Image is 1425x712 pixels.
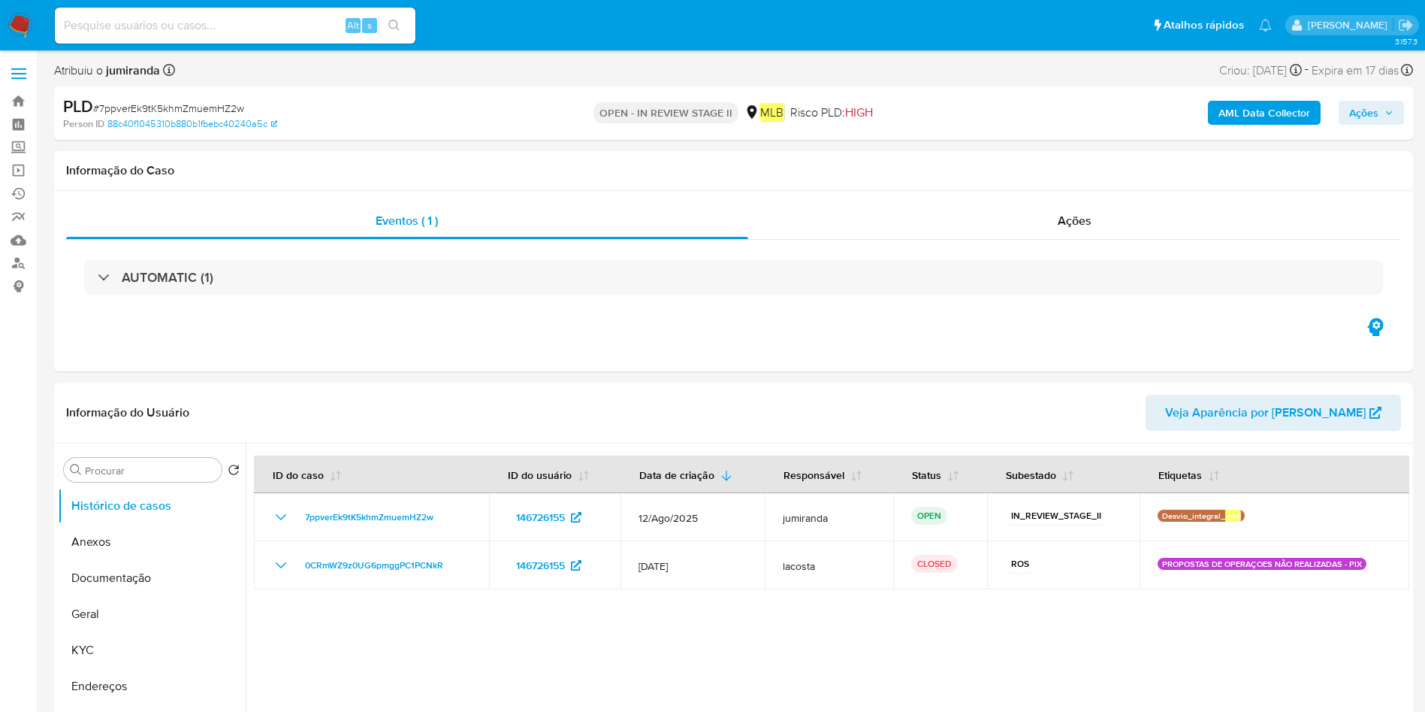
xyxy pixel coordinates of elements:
b: PLD [63,94,93,118]
button: KYC [58,632,246,668]
h1: Informação do Caso [66,163,1401,178]
span: HIGH [845,104,873,121]
button: Anexos [58,524,246,560]
span: - [1305,60,1309,80]
h1: Informação do Usuário [66,405,189,420]
span: Alt [347,18,359,32]
span: Expira em 17 dias [1312,62,1399,79]
span: Ações [1058,212,1091,229]
b: AML Data Collector [1218,101,1310,125]
div: AUTOMATIC (1) [84,260,1383,295]
b: Person ID [63,117,104,131]
div: Criou: [DATE] [1219,60,1302,80]
input: Pesquise usuários ou casos... [55,16,415,35]
span: Atribuiu o [54,62,160,79]
span: # 7ppverEk9tK5khmZmuemHZ2w [93,101,244,116]
button: AML Data Collector [1208,101,1321,125]
b: jumiranda [103,62,160,79]
button: Histórico de casos [58,488,246,524]
a: Sair [1398,17,1414,33]
p: OPEN - IN REVIEW STAGE II [593,102,738,123]
em: MLB [759,103,784,121]
button: Retornar ao pedido padrão [228,464,240,480]
button: search-icon [379,15,409,36]
button: Geral [58,596,246,632]
a: 88c40f1045310b880b1fbebc40240a5c [107,117,277,131]
button: Ações [1339,101,1404,125]
input: Procurar [85,464,216,477]
button: Veja Aparência por [PERSON_NAME] [1146,395,1401,431]
span: Ações [1349,101,1378,125]
button: Endereços [58,668,246,704]
button: Procurar [70,464,82,476]
span: s [367,18,372,32]
p: juliane.miranda@mercadolivre.com [1308,18,1393,32]
a: Notificações [1259,19,1272,32]
button: Documentação [58,560,246,596]
span: Eventos ( 1 ) [376,212,438,229]
span: Atalhos rápidos [1164,17,1244,33]
span: Veja Aparência por [PERSON_NAME] [1165,395,1366,431]
h3: AUTOMATIC (1) [122,269,213,286]
span: Risco PLD: [790,105,873,121]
